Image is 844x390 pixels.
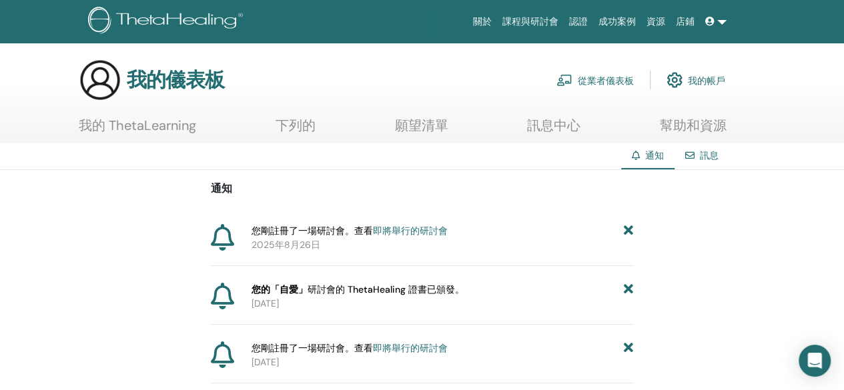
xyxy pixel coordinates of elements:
[373,225,448,237] a: 即將舉行的研討會
[564,9,593,34] a: 認證
[211,181,232,195] font: 通知
[276,117,316,134] font: 下列的
[660,117,727,134] font: 幫助和資源
[527,117,580,143] a: 訊息中心
[252,297,279,309] font: [DATE]
[395,117,448,143] a: 願望清單
[671,9,700,34] a: 店鋪
[79,117,196,134] font: 我的 ThetaLearning
[641,9,671,34] a: 資源
[645,149,664,161] font: 通知
[700,149,719,161] a: 訊息
[427,283,464,295] font: 已頒發。
[688,75,725,87] font: 我的帳戶
[556,65,634,95] a: 從業者儀表板
[598,16,636,27] font: 成功案例
[127,67,224,93] font: 我的儀表板
[527,117,580,134] font: 訊息中心
[497,9,564,34] a: 課程與研討會
[308,283,427,295] font: 研討會的 ThetaHealing 證書
[395,117,448,134] font: 願望清單
[578,75,634,87] font: 從業者儀表板
[502,16,558,27] font: 課程與研討會
[252,342,373,354] font: 您剛註冊了一場研討會。查看
[276,117,316,143] a: 下列的
[556,74,572,86] img: chalkboard-teacher.svg
[660,117,727,143] a: 幫助和資源
[667,69,683,91] img: cog.svg
[252,239,320,251] font: 2025年8月26日
[569,16,588,27] font: 認證
[252,283,308,295] font: 您的「自愛」
[79,117,196,143] a: 我的 ThetaLearning
[473,16,492,27] font: 關於
[799,345,831,377] div: 開啟 Intercom Messenger
[647,16,665,27] font: 資源
[373,342,448,354] a: 即將舉行的研討會
[88,7,248,37] img: logo.png
[252,225,373,237] font: 您剛註冊了一場研討會。查看
[667,65,725,95] a: 我的帳戶
[676,16,695,27] font: 店鋪
[468,9,497,34] a: 關於
[593,9,641,34] a: 成功案例
[252,356,279,368] font: [DATE]
[79,59,121,101] img: generic-user-icon.jpg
